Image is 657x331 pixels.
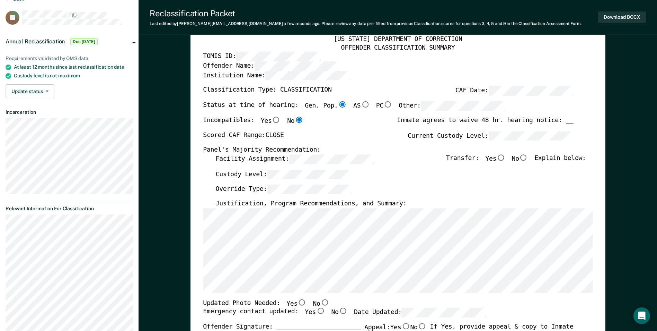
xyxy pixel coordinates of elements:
[203,61,339,71] label: Offender Name:
[313,299,329,308] label: No
[305,308,325,318] label: Yes
[114,64,124,70] span: date
[488,131,573,141] input: Current Custody Level:
[446,154,586,170] div: Transfer: Explain below:
[203,71,350,81] label: Institution Name:
[399,101,506,111] label: Other:
[203,86,331,96] label: Classification Type: CLASSIFICATION
[203,35,593,44] div: [US_STATE] DEPARTMENT OF CORRECTION
[215,185,352,195] label: Override Type:
[6,56,133,61] div: Requirements validated by OMS data
[320,299,329,305] input: No
[289,154,374,164] input: Facility Assignment:
[397,117,573,131] div: Inmate agrees to waive 48 hr. hearing notice: __
[496,154,505,161] input: Yes
[267,170,352,179] input: Custody Level:
[488,86,573,96] input: CAF Date:
[14,73,133,79] div: Custody level is not
[236,52,321,62] input: TOMIS ID:
[203,131,284,141] label: Scored CAF Range: CLOSE
[421,101,506,111] input: Other:
[254,61,339,71] input: Offender Name:
[331,308,347,318] label: No
[376,101,392,111] label: PC
[272,117,281,123] input: Yes
[203,117,303,131] div: Incompatibles:
[305,101,347,111] label: Gen. Pop.
[150,8,581,18] div: Reclassification Packet
[519,154,528,161] input: No
[215,154,374,164] label: Facility Assignment:
[338,101,347,108] input: Gen. Pop.
[150,21,581,26] div: Last edited by [PERSON_NAME][EMAIL_ADDRESS][DOMAIN_NAME] . Please review any data pre-filled from...
[383,101,392,108] input: PC
[203,44,593,52] div: OFFENDER CLASSIFICATION SUMMARY
[203,308,487,323] div: Emergency contact updated:
[70,38,98,45] span: Due [DATE]
[6,206,133,212] dt: Relevant Information For Classification
[455,86,573,96] label: CAF Date:
[401,323,410,329] input: Yes
[6,38,65,45] span: Annual Reclassification
[203,299,329,308] div: Updated Photo Needed:
[14,64,133,70] div: At least 12 months since last reclassification
[261,117,281,126] label: Yes
[316,308,325,314] input: Yes
[338,308,347,314] input: No
[287,117,303,126] label: No
[402,308,487,318] input: Date Updated:
[203,52,321,62] label: TOMIS ID:
[286,299,307,308] label: Yes
[6,109,133,115] dt: Incarceration
[417,323,426,329] input: No
[294,117,303,123] input: No
[361,101,370,108] input: AS
[215,170,352,179] label: Custody Level:
[633,307,650,324] div: Open Intercom Messenger
[265,71,350,81] input: Institution Name:
[267,185,352,195] input: Override Type:
[6,84,54,98] button: Update status
[58,73,80,78] span: maximum
[354,308,487,318] label: Date Updated:
[284,21,319,26] span: a few seconds ago
[598,11,646,23] button: Download DOCX
[485,154,505,164] label: Yes
[215,200,407,208] label: Justification, Program Recommendations, and Summary:
[408,131,573,141] label: Current Custody Level:
[203,146,573,155] div: Panel's Majority Recommendation:
[512,154,528,164] label: No
[353,101,370,111] label: AS
[203,101,506,117] div: Status at time of hearing:
[298,299,307,305] input: Yes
